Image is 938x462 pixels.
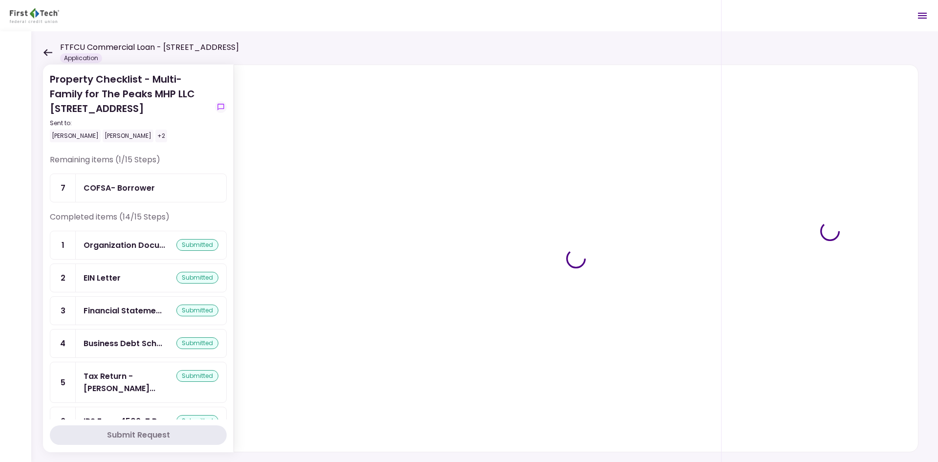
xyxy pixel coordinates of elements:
[176,415,218,427] div: submitted
[50,297,76,325] div: 3
[84,370,176,395] div: Tax Return - Borrower
[50,264,76,292] div: 2
[50,425,227,445] button: Submit Request
[84,337,162,350] div: Business Debt Schedule
[50,329,227,358] a: 4Business Debt Schedulesubmitted
[50,174,227,202] a: 7COFSA- Borrower
[84,239,165,251] div: Organization Documents for Borrowing Entity
[155,130,167,142] div: +2
[103,130,153,142] div: [PERSON_NAME]
[50,130,101,142] div: [PERSON_NAME]
[84,272,121,284] div: EIN Letter
[215,101,227,113] button: show-messages
[50,330,76,357] div: 4
[50,174,76,202] div: 7
[50,72,211,142] div: Property Checklist - Multi-Family for The Peaks MHP LLC [STREET_ADDRESS]
[50,362,227,403] a: 5Tax Return - Borrowersubmitted
[10,8,59,23] img: Partner icon
[176,305,218,316] div: submitted
[50,119,211,128] div: Sent to:
[50,154,227,174] div: Remaining items (1/15 Steps)
[176,337,218,349] div: submitted
[50,231,227,260] a: 1Organization Documents for Borrowing Entitysubmitted
[84,415,163,427] div: IRS Form 4506-T Borrower
[50,407,227,436] a: 6IRS Form 4506-T Borrowersubmitted
[60,42,239,53] h1: FTFCU Commercial Loan - [STREET_ADDRESS]
[176,370,218,382] div: submitted
[84,305,162,317] div: Financial Statement - Borrower
[50,231,76,259] div: 1
[84,182,155,194] div: COFSA- Borrower
[60,53,102,63] div: Application
[50,362,76,402] div: 5
[50,264,227,292] a: 2EIN Lettersubmitted
[107,429,170,441] div: Submit Request
[50,211,227,231] div: Completed items (14/15 Steps)
[50,407,76,435] div: 6
[50,296,227,325] a: 3Financial Statement - Borrowersubmitted
[176,272,218,284] div: submitted
[176,239,218,251] div: submitted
